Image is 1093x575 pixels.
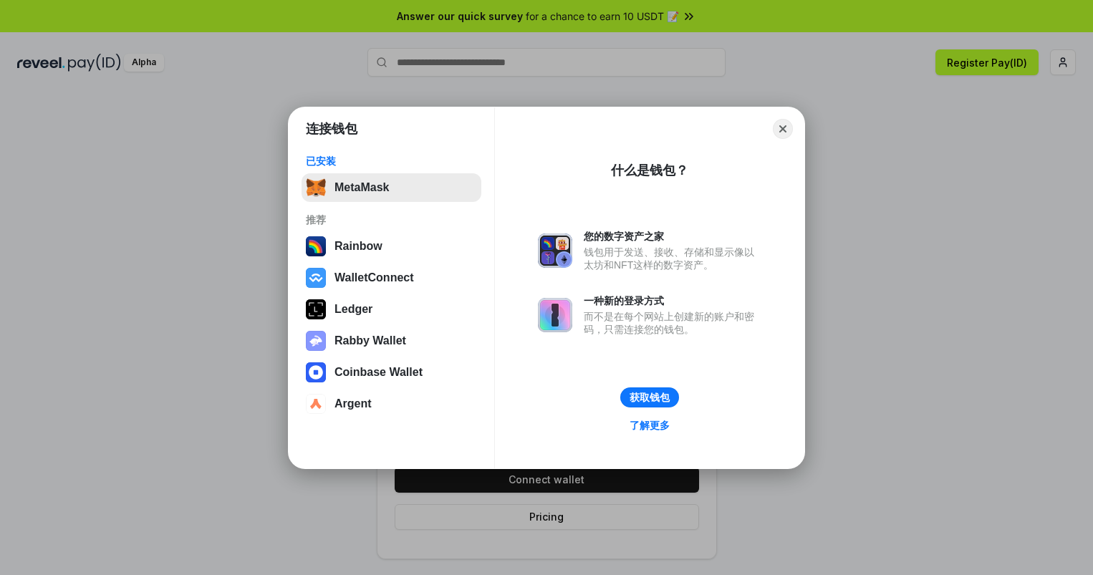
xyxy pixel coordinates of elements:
div: 而不是在每个网站上创建新的账户和密码，只需连接您的钱包。 [584,310,761,336]
img: svg+xml,%3Csvg%20xmlns%3D%22http%3A%2F%2Fwww.w3.org%2F2000%2Fsvg%22%20fill%3D%22none%22%20viewBox... [306,331,326,351]
img: svg+xml,%3Csvg%20width%3D%22120%22%20height%3D%22120%22%20viewBox%3D%220%200%20120%20120%22%20fil... [306,236,326,256]
div: 已安装 [306,155,477,168]
button: Argent [302,390,481,418]
button: Ledger [302,295,481,324]
div: 什么是钱包？ [611,162,688,179]
img: svg+xml,%3Csvg%20xmlns%3D%22http%3A%2F%2Fwww.w3.org%2F2000%2Fsvg%22%20width%3D%2228%22%20height%3... [306,299,326,319]
h1: 连接钱包 [306,120,357,137]
div: 了解更多 [630,419,670,432]
img: svg+xml,%3Csvg%20width%3D%2228%22%20height%3D%2228%22%20viewBox%3D%220%200%2028%2028%22%20fill%3D... [306,362,326,382]
img: svg+xml,%3Csvg%20width%3D%2228%22%20height%3D%2228%22%20viewBox%3D%220%200%2028%2028%22%20fill%3D... [306,268,326,288]
img: svg+xml,%3Csvg%20xmlns%3D%22http%3A%2F%2Fwww.w3.org%2F2000%2Fsvg%22%20fill%3D%22none%22%20viewBox... [538,298,572,332]
div: 获取钱包 [630,391,670,404]
button: WalletConnect [302,264,481,292]
button: MetaMask [302,173,481,202]
div: Rainbow [334,240,382,253]
div: 钱包用于发送、接收、存储和显示像以太坊和NFT这样的数字资产。 [584,246,761,271]
div: Coinbase Wallet [334,366,423,379]
img: svg+xml,%3Csvg%20xmlns%3D%22http%3A%2F%2Fwww.w3.org%2F2000%2Fsvg%22%20fill%3D%22none%22%20viewBox... [538,233,572,268]
button: Close [773,119,793,139]
button: Rainbow [302,232,481,261]
button: Rabby Wallet [302,327,481,355]
div: 您的数字资产之家 [584,230,761,243]
a: 了解更多 [621,416,678,435]
button: Coinbase Wallet [302,358,481,387]
div: 一种新的登录方式 [584,294,761,307]
button: 获取钱包 [620,387,679,407]
div: 推荐 [306,213,477,226]
img: svg+xml,%3Csvg%20width%3D%2228%22%20height%3D%2228%22%20viewBox%3D%220%200%2028%2028%22%20fill%3D... [306,394,326,414]
div: Argent [334,397,372,410]
div: WalletConnect [334,271,414,284]
img: svg+xml,%3Csvg%20fill%3D%22none%22%20height%3D%2233%22%20viewBox%3D%220%200%2035%2033%22%20width%... [306,178,326,198]
div: Ledger [334,303,372,316]
div: MetaMask [334,181,389,194]
div: Rabby Wallet [334,334,406,347]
